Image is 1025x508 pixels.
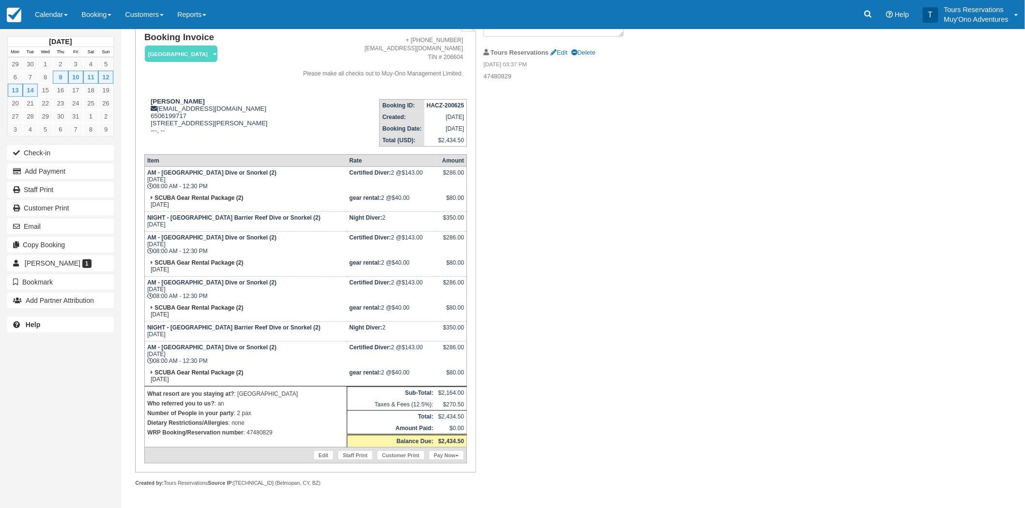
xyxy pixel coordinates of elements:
[144,321,347,341] td: [DATE]
[8,110,23,123] a: 27
[144,231,347,257] td: [DATE] 08:00 AM - 12:30 PM
[7,274,114,290] button: Bookmark
[402,234,423,241] span: $143.00
[347,387,435,399] th: Sub-Total:
[49,38,72,45] strong: [DATE]
[135,480,164,486] strong: Created by:
[98,97,113,110] a: 26
[7,255,114,271] a: [PERSON_NAME] 1
[98,58,113,71] a: 5
[347,399,435,411] td: Taxes & Fees (12.5%):
[380,134,424,147] th: Total (USD):
[147,399,344,408] p: : an
[23,47,38,58] th: Tue
[82,259,92,268] span: 1
[83,123,98,136] a: 8
[392,194,410,201] span: $40.00
[145,45,217,62] em: [GEOGRAPHIC_DATA]
[147,214,321,221] strong: NIGHT - [GEOGRAPHIC_DATA] Barrier Reef Dive or Snorkel (2)
[7,145,114,161] button: Check-in
[38,97,53,110] a: 22
[923,7,938,23] div: T
[392,304,410,311] span: $40.00
[551,49,568,56] a: Edit
[347,257,435,277] td: 2 @
[436,422,467,435] td: $0.00
[83,47,98,58] th: Sat
[98,84,113,97] a: 19
[571,49,595,56] a: Delete
[135,479,476,487] div: Tours Reservations [TECHNICAL_ID] (Belmopan, CY, BZ)
[23,71,38,84] a: 7
[347,422,435,435] th: Amount Paid:
[83,84,98,97] a: 18
[438,194,464,209] div: $80.00
[8,47,23,58] th: Mon
[886,11,893,18] i: Help
[436,399,467,411] td: $270.50
[208,480,233,486] strong: Source IP:
[147,400,215,407] strong: Who referred you to us?
[349,234,391,241] strong: Certified Diver
[8,123,23,136] a: 3
[53,123,68,136] a: 6
[429,450,464,460] a: Pay Now
[25,259,80,267] span: [PERSON_NAME]
[38,123,53,136] a: 5
[438,438,464,445] strong: $2,434.50
[147,169,277,176] strong: AM - [GEOGRAPHIC_DATA] Dive or Snorkel (2)
[347,341,435,367] td: 2 @
[26,321,40,329] b: Help
[98,110,113,123] a: 2
[313,450,334,460] a: Edit
[144,32,281,43] h1: Booking Invoice
[347,367,435,387] td: 2 @
[349,279,391,286] strong: Certified Diver
[402,344,423,351] span: $143.00
[151,98,205,105] strong: [PERSON_NAME]
[147,390,234,397] strong: What resort are you staying at?
[347,276,435,302] td: 2 @
[349,259,381,266] strong: gear rental
[349,194,381,201] strong: gear rental
[7,317,114,332] a: Help
[349,169,391,176] strong: Certified Diver
[147,410,234,417] strong: Number of People in your party
[83,71,98,84] a: 11
[38,71,53,84] a: 8
[144,45,214,63] a: [GEOGRAPHIC_DATA]
[438,369,464,384] div: $80.00
[424,123,467,134] td: [DATE]
[155,259,243,266] strong: SCUBA Gear Rental Package (2)
[438,214,464,229] div: $350.00
[7,182,114,197] a: Staff Print
[144,367,347,387] td: [DATE]
[155,304,243,311] strong: SCUBA Gear Rental Package (2)
[53,71,68,84] a: 9
[438,344,464,359] div: $286.00
[147,234,277,241] strong: AM - [GEOGRAPHIC_DATA] Dive or Snorkel (2)
[147,418,344,428] p: : none
[144,154,347,166] th: Item
[147,389,344,399] p: : [GEOGRAPHIC_DATA]
[147,419,228,426] strong: Dietary Restrictions/Allergies
[8,97,23,110] a: 20
[68,123,83,136] a: 7
[23,97,38,110] a: 21
[7,219,114,234] button: Email
[155,194,243,201] strong: SCUBA Gear Rental Package (2)
[392,369,410,376] span: $40.00
[147,344,277,351] strong: AM - [GEOGRAPHIC_DATA] Dive or Snorkel (2)
[98,71,113,84] a: 12
[349,369,381,376] strong: gear rental
[427,102,464,109] strong: HACZ-200625
[144,192,347,212] td: [DATE]
[438,324,464,339] div: $350.00
[53,58,68,71] a: 2
[347,410,435,422] th: Total:
[98,123,113,136] a: 9
[68,110,83,123] a: 31
[83,58,98,71] a: 4
[144,276,347,302] td: [DATE] 08:00 AM - 12:30 PM
[347,211,435,231] td: 2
